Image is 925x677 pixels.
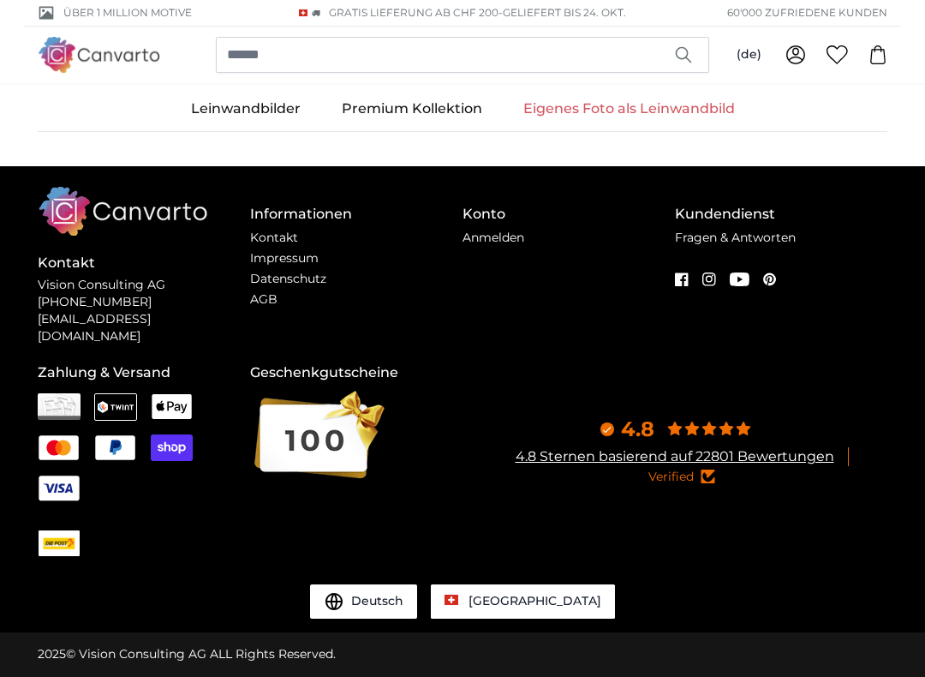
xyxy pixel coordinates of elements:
span: - [498,6,626,19]
a: AGB [250,291,277,307]
a: Fragen & Antworten [675,230,796,245]
a: 4.8 4.8 Sternen basierend auf 22801 BewertungenVerified [462,416,887,487]
h4: Informationen [250,204,462,225]
span: Über 1 Million Motive [63,5,192,21]
span: Deutsch [351,593,403,610]
a: 4.8 Sternen basierend auf 22801 Bewertungen [516,448,834,464]
span: Geliefert bis 24. Okt. [503,6,626,19]
span: [GEOGRAPHIC_DATA] [468,593,601,608]
h4: Kundendienst [675,204,887,225]
p: Vision Consulting AG [PHONE_NUMBER] [EMAIL_ADDRESS][DOMAIN_NAME] [38,277,250,345]
a: Premium Kollektion [321,87,503,131]
a: Datenschutz [250,271,326,286]
img: Canvarto [38,37,161,72]
a: Anmelden [462,230,524,245]
a: Impressum [250,250,319,266]
a: Kontakt [250,230,298,245]
span: 2025 [38,646,66,662]
h4: Zahlung & Versand [38,362,250,383]
h4: Geschenkgutscheine [250,362,462,383]
button: Deutsch [310,584,417,619]
a: Leinwandbilder [170,87,321,131]
div: © Vision Consulting AG ALL Rights Reserved. [38,646,336,663]
img: Schweiz [445,595,458,605]
a: Eigenes Foto als Leinwandbild [503,87,755,131]
h4: Kontakt [38,253,250,273]
button: (de) [723,39,775,70]
img: Twint [94,393,137,421]
img: CHPOST [39,536,80,551]
h4: Konto [462,204,675,225]
img: Schweiz [299,9,307,16]
a: Schweiz [GEOGRAPHIC_DATA] [431,584,615,619]
span: 60'000 ZUFRIEDENE KUNDEN [727,5,887,21]
img: Rechnung [38,393,81,421]
span: GRATIS Lieferung ab CHF 200 [329,6,498,19]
